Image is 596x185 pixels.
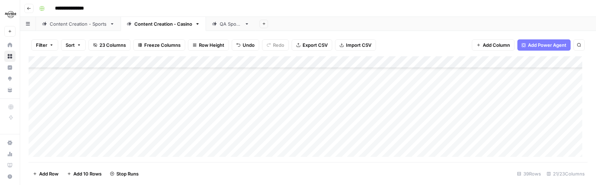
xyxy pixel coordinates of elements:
[232,39,259,51] button: Undo
[273,42,284,49] span: Redo
[121,17,206,31] a: Content Creation - Casino
[73,170,102,177] span: Add 10 Rows
[133,39,185,51] button: Freeze Columns
[4,73,16,84] a: Opportunities
[36,17,121,31] a: Content Creation - Sports
[262,39,289,51] button: Redo
[220,20,242,27] div: QA Sports
[517,39,571,51] button: Add Power Agent
[106,168,143,179] button: Stop Runs
[89,39,130,51] button: 23 Columns
[292,39,332,51] button: Export CSV
[544,168,588,179] div: 21/23 Columns
[4,8,17,21] img: Hard Rock Digital Logo
[206,17,255,31] a: QA Sports
[514,168,544,179] div: 39 Rows
[4,84,16,96] a: Your Data
[116,170,139,177] span: Stop Runs
[4,148,16,160] a: Usage
[4,51,16,62] a: Browse
[335,39,376,51] button: Import CSV
[61,39,86,51] button: Sort
[4,137,16,148] a: Settings
[4,39,16,51] a: Home
[243,42,255,49] span: Undo
[134,20,192,27] div: Content Creation - Casino
[99,42,126,49] span: 23 Columns
[144,42,181,49] span: Freeze Columns
[39,170,59,177] span: Add Row
[199,42,224,49] span: Row Height
[29,168,63,179] button: Add Row
[528,42,566,49] span: Add Power Agent
[4,160,16,171] a: Learning Hub
[36,42,47,49] span: Filter
[50,20,107,27] div: Content Creation - Sports
[66,42,75,49] span: Sort
[4,6,16,23] button: Workspace: Hard Rock Digital
[483,42,510,49] span: Add Column
[31,39,58,51] button: Filter
[4,62,16,73] a: Insights
[303,42,328,49] span: Export CSV
[4,171,16,182] button: Help + Support
[472,39,515,51] button: Add Column
[63,168,106,179] button: Add 10 Rows
[188,39,229,51] button: Row Height
[346,42,371,49] span: Import CSV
